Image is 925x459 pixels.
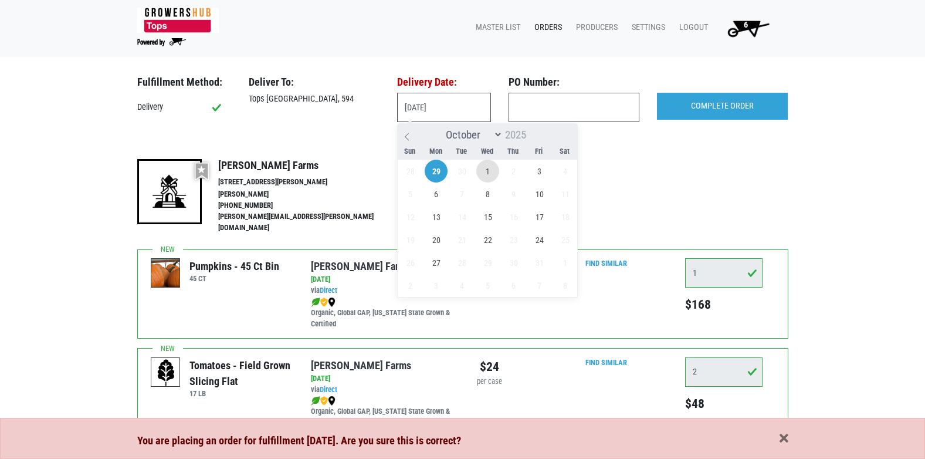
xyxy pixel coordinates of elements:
span: Wed [475,148,500,156]
img: 279edf242af8f9d49a69d9d2afa010fb.png [137,8,219,33]
a: Master List [466,16,525,39]
img: placeholder-variety-43d6402dacf2d531de610a020419775a.svg [151,358,181,387]
img: Cart [722,16,774,40]
li: [STREET_ADDRESS][PERSON_NAME] [218,177,399,188]
a: Producers [567,16,622,39]
span: November 7, 2025 [528,274,551,297]
a: Logout [670,16,713,39]
span: October 31, 2025 [528,251,551,274]
span: November 2, 2025 [399,274,422,297]
h5: $168 [685,297,763,312]
a: Direct [320,385,337,394]
li: [PERSON_NAME][EMAIL_ADDRESS][PERSON_NAME][DOMAIN_NAME] [218,211,399,234]
span: October 8, 2025 [476,183,499,205]
span: October 11, 2025 [554,183,577,205]
span: October 2, 2025 [502,160,525,183]
span: October 5, 2025 [399,183,422,205]
span: October 26, 2025 [399,251,422,274]
span: October 22, 2025 [476,228,499,251]
span: November 5, 2025 [476,274,499,297]
a: Find Similar [585,358,627,367]
span: November 8, 2025 [554,274,577,297]
span: October 19, 2025 [399,228,422,251]
span: September 28, 2025 [399,160,422,183]
div: $24 [472,357,507,376]
img: safety-e55c860ca8c00a9c171001a62a92dabd.png [320,298,328,307]
img: safety-e55c860ca8c00a9c171001a62a92dabd.png [320,396,328,406]
span: Sun [397,148,423,156]
input: COMPLETE ORDER [657,93,788,120]
a: [PERSON_NAME] Farms [311,359,411,372]
span: October 28, 2025 [450,251,473,274]
h6: 45 CT [189,274,279,283]
span: November 6, 2025 [502,274,525,297]
a: Pumpkins - 45 ct Bin [151,268,181,278]
span: Sat [552,148,578,156]
div: [DATE] [311,373,453,384]
img: map_marker-0e94453035b3232a4d21701695807de9.png [328,396,336,406]
div: via [311,384,453,396]
img: map_marker-0e94453035b3232a4d21701695807de9.png [328,298,336,307]
div: Pumpkins - 45 ct Bin [189,258,279,274]
span: October 17, 2025 [528,205,551,228]
h3: PO Number: [509,76,639,89]
select: Month [441,127,503,142]
span: Thu [500,148,526,156]
h6: 17 LB [189,389,293,398]
h3: Delivery Date: [397,76,491,89]
a: Direct [320,286,337,295]
input: Qty [685,258,763,288]
span: October 10, 2025 [528,183,551,205]
span: Fri [526,148,552,156]
a: Orders [525,16,567,39]
img: thumbnail-1bebd04f8b15c5af5e45833110fd7731.png [151,259,181,288]
span: October 14, 2025 [450,205,473,228]
li: [PHONE_NUMBER] [218,200,399,211]
span: October 29, 2025 [476,251,499,274]
input: Select Date [397,93,491,122]
span: October 13, 2025 [425,205,448,228]
input: Qty [685,357,763,387]
span: 6 [744,20,748,30]
span: November 1, 2025 [554,251,577,274]
a: Settings [622,16,670,39]
span: October 6, 2025 [425,183,448,205]
span: October 9, 2025 [502,183,525,205]
span: October 20, 2025 [425,228,448,251]
div: Tops [GEOGRAPHIC_DATA], 594 [240,93,388,106]
img: Powered by Big Wheelbarrow [137,38,186,46]
span: November 3, 2025 [425,274,448,297]
span: November 4, 2025 [450,274,473,297]
span: October 16, 2025 [502,205,525,228]
span: October 24, 2025 [528,228,551,251]
div: via [311,285,453,296]
h3: Fulfillment Method: [137,76,231,89]
span: October 21, 2025 [450,228,473,251]
span: October 1, 2025 [476,160,499,183]
span: September 29, 2025 [425,160,448,183]
span: October 15, 2025 [476,205,499,228]
span: Tue [449,148,475,156]
div: Organic, Global GAP, [US_STATE] State Grown & Certified [311,296,453,330]
div: [DATE] [311,274,453,285]
span: October 7, 2025 [450,183,473,205]
span: October 27, 2025 [425,251,448,274]
span: October 3, 2025 [528,160,551,183]
h4: [PERSON_NAME] Farms [218,159,399,172]
h5: $48 [685,396,763,411]
img: leaf-e5c59151409436ccce96b2ca1b28e03c.png [311,298,320,307]
a: 6 [713,16,779,40]
span: Mon [423,148,449,156]
a: Find Similar [585,259,627,268]
img: leaf-e5c59151409436ccce96b2ca1b28e03c.png [311,396,320,406]
div: Tomatoes - Field Grown Slicing Flat [189,357,293,389]
span: October 25, 2025 [554,228,577,251]
li: [PERSON_NAME] [218,189,399,200]
span: September 30, 2025 [450,160,473,183]
span: October 4, 2025 [554,160,577,183]
a: [PERSON_NAME] Farms [311,260,411,272]
span: October 12, 2025 [399,205,422,228]
img: 19-7441ae2ccb79c876ff41c34f3bd0da69.png [137,159,202,224]
h3: Deliver To: [249,76,380,89]
div: You are placing an order for fulfillment [DATE]. Are you sure this is correct? [137,433,788,449]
